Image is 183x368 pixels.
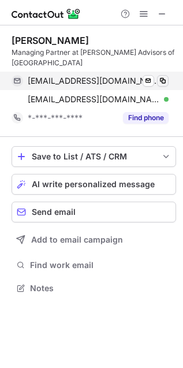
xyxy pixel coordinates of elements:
[12,280,176,296] button: Notes
[30,260,171,270] span: Find work email
[32,207,76,217] span: Send email
[12,7,81,21] img: ContactOut v5.3.10
[28,76,160,86] span: [EMAIL_ADDRESS][DOMAIN_NAME]
[12,146,176,167] button: save-profile-one-click
[12,174,176,195] button: AI write personalized message
[12,257,176,273] button: Find work email
[30,283,171,293] span: Notes
[32,152,156,161] div: Save to List / ATS / CRM
[28,94,160,105] span: [EMAIL_ADDRESS][DOMAIN_NAME]
[31,235,123,244] span: Add to email campaign
[12,47,176,68] div: Managing Partner at [PERSON_NAME] Advisors of [GEOGRAPHIC_DATA]
[12,229,176,250] button: Add to email campaign
[12,35,89,46] div: [PERSON_NAME]
[32,180,155,189] span: AI write personalized message
[123,112,169,124] button: Reveal Button
[12,202,176,222] button: Send email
